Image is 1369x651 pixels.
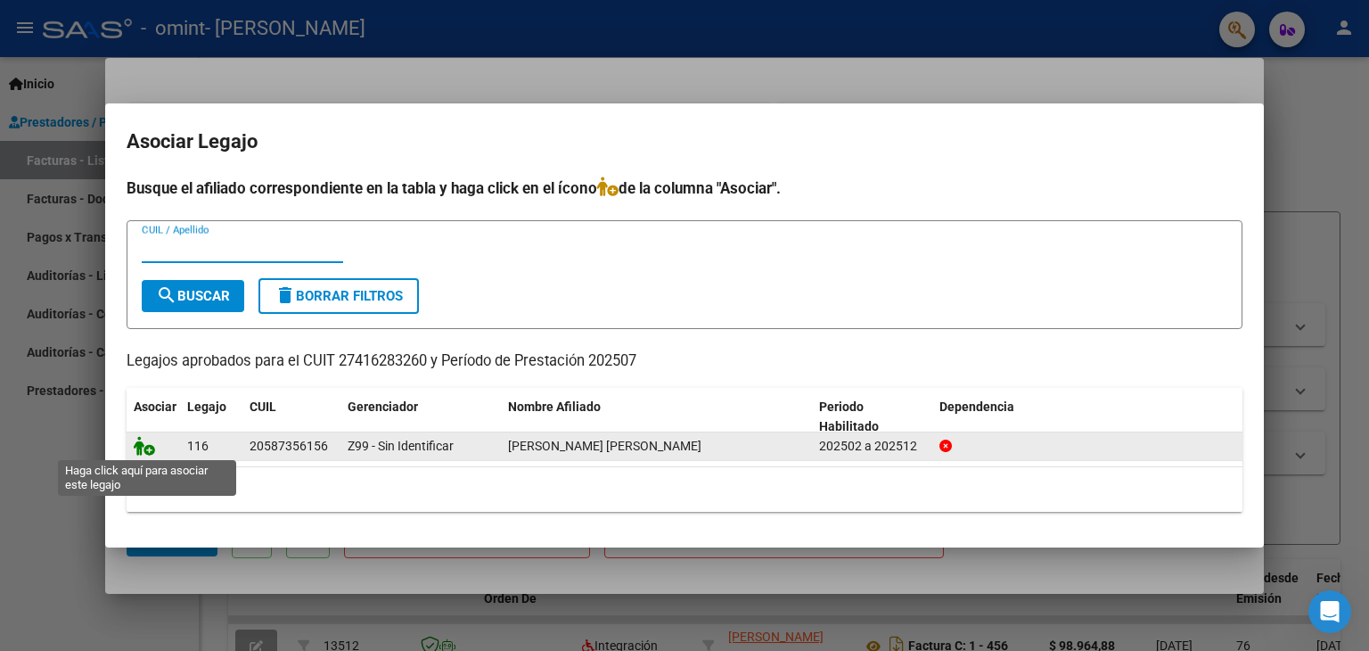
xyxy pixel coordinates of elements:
[127,125,1242,159] h2: Asociar Legajo
[156,288,230,304] span: Buscar
[932,388,1243,447] datatable-header-cell: Dependencia
[275,284,296,306] mat-icon: delete
[348,400,418,414] span: Gerenciador
[127,467,1242,512] div: 1 registros
[250,436,328,457] div: 20587356156
[275,288,403,304] span: Borrar Filtros
[819,436,925,457] div: 202502 a 202512
[187,439,209,453] span: 116
[1308,590,1351,633] iframe: Intercom live chat
[812,388,932,447] datatable-header-cell: Periodo Habilitado
[819,400,879,434] span: Periodo Habilitado
[258,278,419,314] button: Borrar Filtros
[156,284,177,306] mat-icon: search
[242,388,340,447] datatable-header-cell: CUIL
[127,388,180,447] datatable-header-cell: Asociar
[508,400,601,414] span: Nombre Afiliado
[127,350,1242,373] p: Legajos aprobados para el CUIT 27416283260 y Período de Prestación 202507
[134,400,176,414] span: Asociar
[340,388,501,447] datatable-header-cell: Gerenciador
[142,280,244,312] button: Buscar
[348,439,454,453] span: Z99 - Sin Identificar
[508,439,701,453] span: ARIAS LOPEZ DANTE ALEXANDER
[187,400,226,414] span: Legajo
[501,388,812,447] datatable-header-cell: Nombre Afiliado
[250,400,276,414] span: CUIL
[180,388,242,447] datatable-header-cell: Legajo
[127,177,1242,200] h4: Busque el afiliado correspondiente en la tabla y haga click en el ícono de la columna "Asociar".
[939,400,1014,414] span: Dependencia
